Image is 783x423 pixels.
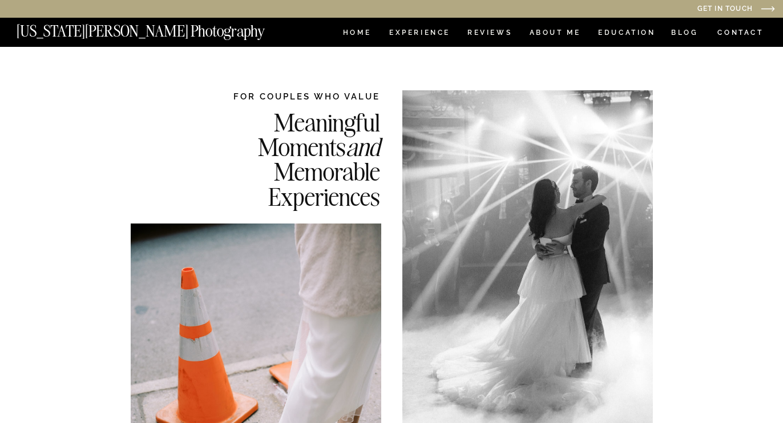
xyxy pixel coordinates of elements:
a: ABOUT ME [529,29,581,39]
i: and [346,131,380,162]
h2: FOR COUPLES WHO VALUE [200,90,380,102]
a: CONTACT [717,26,764,39]
a: [US_STATE][PERSON_NAME] Photography [17,23,303,33]
a: Experience [389,29,449,39]
a: BLOG [671,29,699,39]
a: EDUCATION [597,29,657,39]
a: Get in Touch [581,5,753,14]
a: HOME [341,29,373,39]
h2: Meaningful Moments Memorable Experiences [200,110,380,207]
a: REVIEWS [467,29,510,39]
